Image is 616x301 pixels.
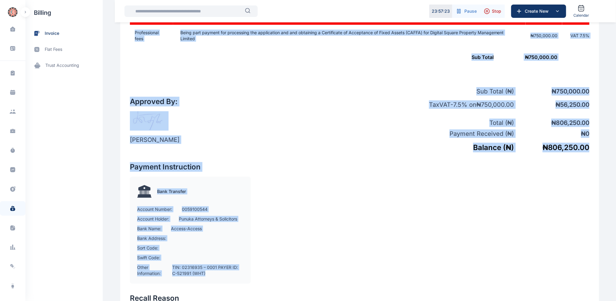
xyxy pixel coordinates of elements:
[480,5,505,18] button: Stop
[157,188,186,195] p: Bank Transfer
[464,8,477,14] span: Pause
[25,41,103,57] a: flat fees
[514,87,589,96] p: ₦ 750,000.00
[571,2,592,20] a: Calendar
[137,264,163,276] p: Other Information:
[137,226,161,232] p: Bank Name:
[511,5,566,18] button: Create New
[25,25,103,41] a: invoice
[130,47,562,68] td: ₦ 750,000.00
[25,57,103,74] a: trust accounting
[573,13,589,18] span: Calendar
[130,97,179,106] h2: Approved By:
[432,8,450,14] p: 23 : 57 : 23
[492,8,501,14] span: Stop
[408,100,514,109] p: Tax VAT - 7.5 % on ₦ 750,000.00
[137,216,169,222] p: Account Holder:
[179,216,237,222] p: Punuka Attorneys & Solicitors
[130,111,169,131] img: signature
[182,206,208,212] p: 0059100544
[514,129,589,138] p: ₦ 0
[526,25,562,47] td: ₦750,000.00
[408,119,514,127] p: Total ( ₦ )
[522,8,554,14] span: Create New
[137,235,166,241] p: Bank Address:
[562,25,589,47] td: VAT 7.5 %
[45,46,62,53] span: flat fees
[408,129,514,138] p: Payment Received ( ₦ )
[514,143,589,152] h5: ₦ 806,250.00
[171,226,202,232] p: Access-Access
[408,87,514,96] p: Sub Total ( ₦ )
[130,162,360,172] h2: Payment Instruction
[137,245,158,251] p: Sort Code:
[514,100,589,109] p: ₦ 56,250.00
[130,25,173,47] td: Professional fees
[137,255,160,261] p: Swift Code:
[173,25,526,47] td: Being part payment for processing the application and and obtaining a Certificate of Acceptance o...
[45,62,79,69] span: trust accounting
[472,54,494,60] span: Sub Total
[172,264,243,276] p: TIN: 02316935 – 0001 PAYER ID: C-521991 (WHT)
[137,206,172,212] p: Account Number:
[408,143,514,152] h5: Balance ( ₦ )
[514,119,589,127] p: ₦ 806,250.00
[452,5,480,18] button: Pause
[130,136,179,144] p: [PERSON_NAME]
[45,30,59,37] span: invoice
